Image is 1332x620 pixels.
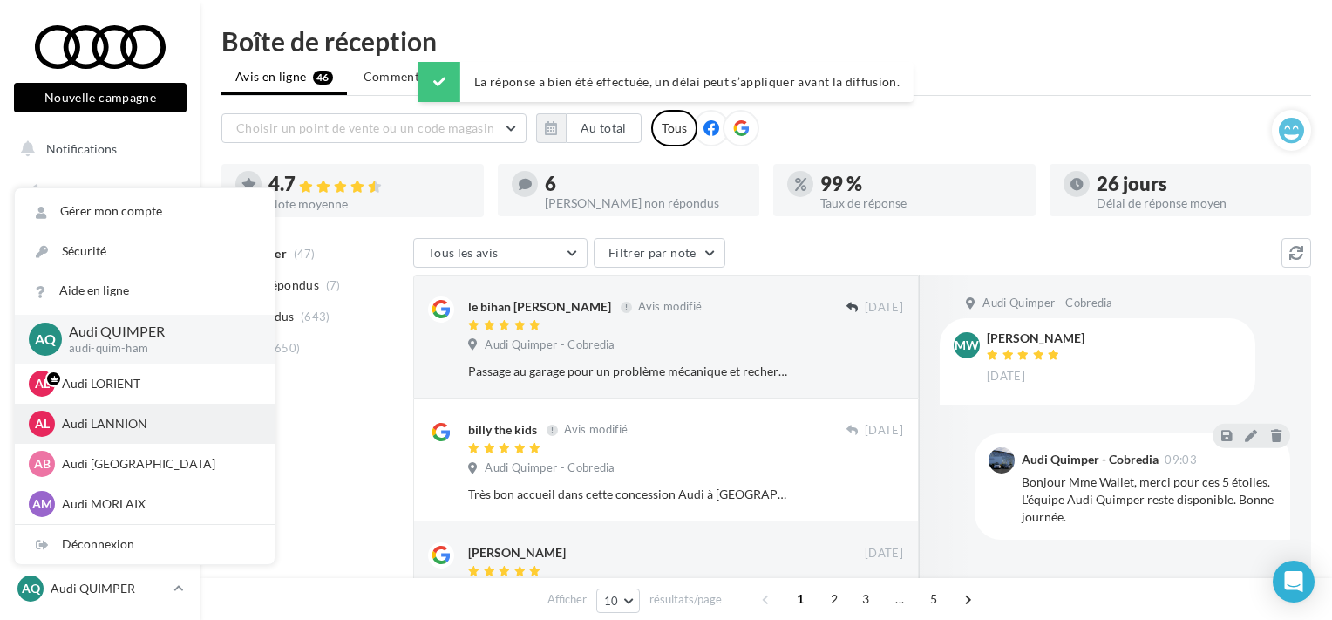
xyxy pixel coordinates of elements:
[820,197,1022,209] div: Taux de réponse
[35,329,56,349] span: AQ
[35,375,50,392] span: AL
[32,495,52,513] span: AM
[10,262,190,299] a: Visibilité en ligne
[35,415,50,433] span: AL
[545,197,746,209] div: [PERSON_NAME] non répondus
[651,110,697,146] div: Tous
[536,113,642,143] button: Au total
[987,369,1025,385] span: [DATE]
[15,192,275,231] a: Gérer mon compte
[865,300,903,316] span: [DATE]
[268,174,470,194] div: 4.7
[15,232,275,271] a: Sécurité
[545,174,746,194] div: 6
[51,580,166,597] p: Audi QUIMPER
[1097,174,1298,194] div: 26 jours
[547,591,587,608] span: Afficher
[468,421,537,439] div: billy the kids
[326,278,341,292] span: (7)
[955,337,979,354] span: MW
[920,585,948,613] span: 5
[45,185,106,200] span: Opérations
[34,455,51,473] span: AB
[15,525,275,564] div: Déconnexion
[10,306,190,343] a: Campagnes
[364,68,447,85] span: Commentaires
[594,238,725,268] button: Filtrer par note
[69,341,247,357] p: audi-quim-ham
[596,589,641,613] button: 10
[62,415,254,433] p: Audi LANNION
[886,585,914,613] span: ...
[428,245,499,260] span: Tous les avis
[468,363,790,380] div: Passage au garage pour un problème mécanique et recherche de panne. Accueil excellent ! Explicati...
[10,349,190,385] a: Médiathèque
[10,217,190,255] a: Boîte de réception46
[1022,474,1276,526] div: Bonjour Mme Wallet, merci pour ces 5 étoiles. L'équipe Audi Quimper reste disponible. Bonne journée.
[604,594,619,608] span: 10
[69,322,247,342] p: Audi QUIMPER
[468,486,790,503] div: Très bon accueil dans cette concession Audi à [GEOGRAPHIC_DATA]. L'équipe est vraiment très sympa...
[271,341,301,355] span: (650)
[62,455,254,473] p: Audi [GEOGRAPHIC_DATA]
[268,198,470,210] div: Note moyenne
[62,375,254,392] p: Audi LORIENT
[14,572,187,605] a: AQ Audi QUIMPER
[564,423,628,437] span: Avis modifié
[566,113,642,143] button: Au total
[468,544,566,562] div: [PERSON_NAME]
[485,337,615,353] span: Audi Quimper - Cobredia
[62,495,254,513] p: Audi MORLAIX
[820,585,848,613] span: 2
[238,276,319,294] span: Non répondus
[221,113,527,143] button: Choisir un point de vente ou un code magasin
[468,298,611,316] div: le bihan [PERSON_NAME]
[14,83,187,112] button: Nouvelle campagne
[1273,561,1315,603] div: Open Intercom Messenger
[1165,454,1197,466] span: 09:03
[485,460,615,476] span: Audi Quimper - Cobredia
[865,546,903,562] span: [DATE]
[418,62,914,102] div: La réponse a bien été effectuée, un délai peut s’appliquer avant la diffusion.
[22,580,40,597] span: AQ
[982,296,1112,311] span: Audi Quimper - Cobredia
[10,131,183,167] button: Notifications
[236,120,494,135] span: Choisir un point de vente ou un code magasin
[301,310,330,324] span: (643)
[786,585,814,613] span: 1
[852,585,880,613] span: 3
[413,238,588,268] button: Tous les avis
[46,141,117,156] span: Notifications
[221,28,1311,54] div: Boîte de réception
[10,392,190,444] a: PLV et print personnalisable
[10,174,190,211] a: Opérations
[987,332,1084,344] div: [PERSON_NAME]
[1097,197,1298,209] div: Délai de réponse moyen
[820,174,1022,194] div: 99 %
[865,423,903,439] span: [DATE]
[649,591,722,608] span: résultats/page
[638,300,702,314] span: Avis modifié
[15,271,275,310] a: Aide en ligne
[1022,453,1159,466] div: Audi Quimper - Cobredia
